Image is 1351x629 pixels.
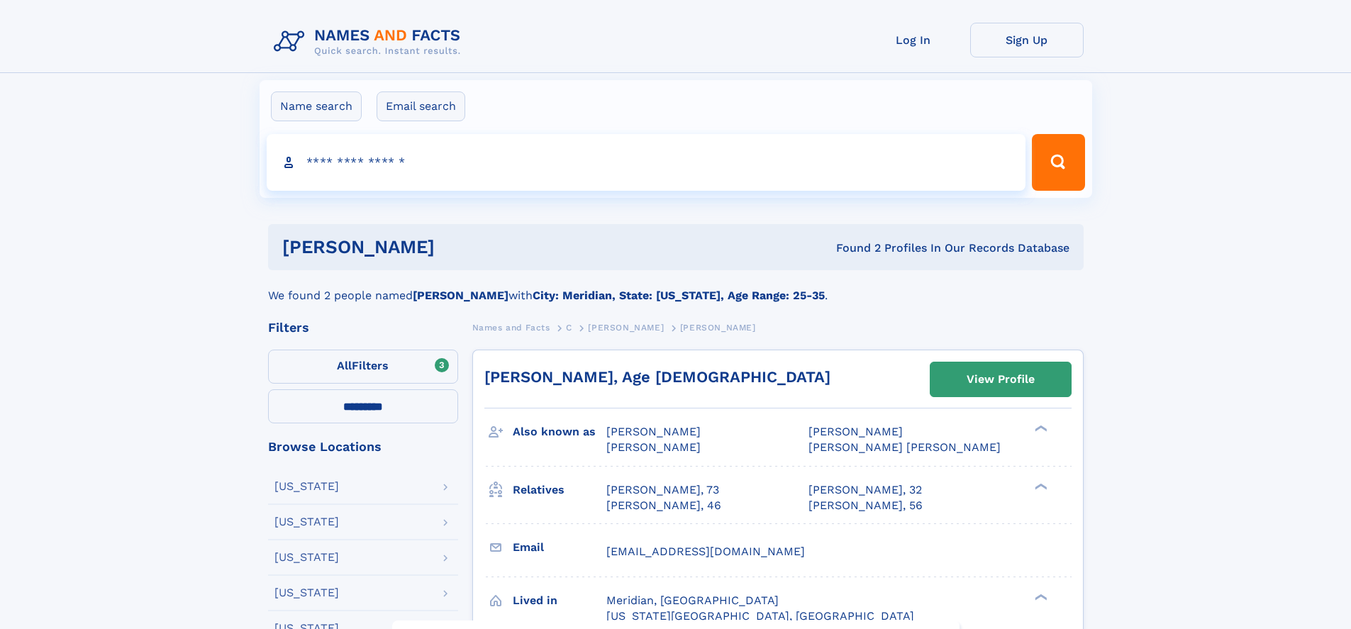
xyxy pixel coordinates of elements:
[268,270,1084,304] div: We found 2 people named with .
[268,321,458,334] div: Filters
[274,481,339,492] div: [US_STATE]
[513,535,606,560] h3: Email
[268,23,472,61] img: Logo Names and Facts
[1031,592,1048,601] div: ❯
[606,482,719,498] a: [PERSON_NAME], 73
[1031,482,1048,491] div: ❯
[606,594,779,607] span: Meridian, [GEOGRAPHIC_DATA]
[533,289,825,302] b: City: Meridian, State: [US_STATE], Age Range: 25-35
[1031,424,1048,433] div: ❯
[606,545,805,558] span: [EMAIL_ADDRESS][DOMAIN_NAME]
[808,482,922,498] a: [PERSON_NAME], 32
[808,498,923,513] a: [PERSON_NAME], 56
[282,238,635,256] h1: [PERSON_NAME]
[588,318,664,336] a: [PERSON_NAME]
[588,323,664,333] span: [PERSON_NAME]
[484,368,830,386] a: [PERSON_NAME], Age [DEMOGRAPHIC_DATA]
[271,91,362,121] label: Name search
[274,516,339,528] div: [US_STATE]
[413,289,508,302] b: [PERSON_NAME]
[337,359,352,372] span: All
[606,425,701,438] span: [PERSON_NAME]
[566,318,572,336] a: C
[274,587,339,599] div: [US_STATE]
[808,440,1001,454] span: [PERSON_NAME] [PERSON_NAME]
[970,23,1084,57] a: Sign Up
[930,362,1071,396] a: View Profile
[808,425,903,438] span: [PERSON_NAME]
[377,91,465,121] label: Email search
[967,363,1035,396] div: View Profile
[1032,134,1084,191] button: Search Button
[274,552,339,563] div: [US_STATE]
[635,240,1069,256] div: Found 2 Profiles In Our Records Database
[268,350,458,384] label: Filters
[606,609,914,623] span: [US_STATE][GEOGRAPHIC_DATA], [GEOGRAPHIC_DATA]
[513,589,606,613] h3: Lived in
[566,323,572,333] span: C
[857,23,970,57] a: Log In
[606,498,721,513] a: [PERSON_NAME], 46
[513,420,606,444] h3: Also known as
[513,478,606,502] h3: Relatives
[472,318,550,336] a: Names and Facts
[606,440,701,454] span: [PERSON_NAME]
[267,134,1026,191] input: search input
[680,323,756,333] span: [PERSON_NAME]
[268,440,458,453] div: Browse Locations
